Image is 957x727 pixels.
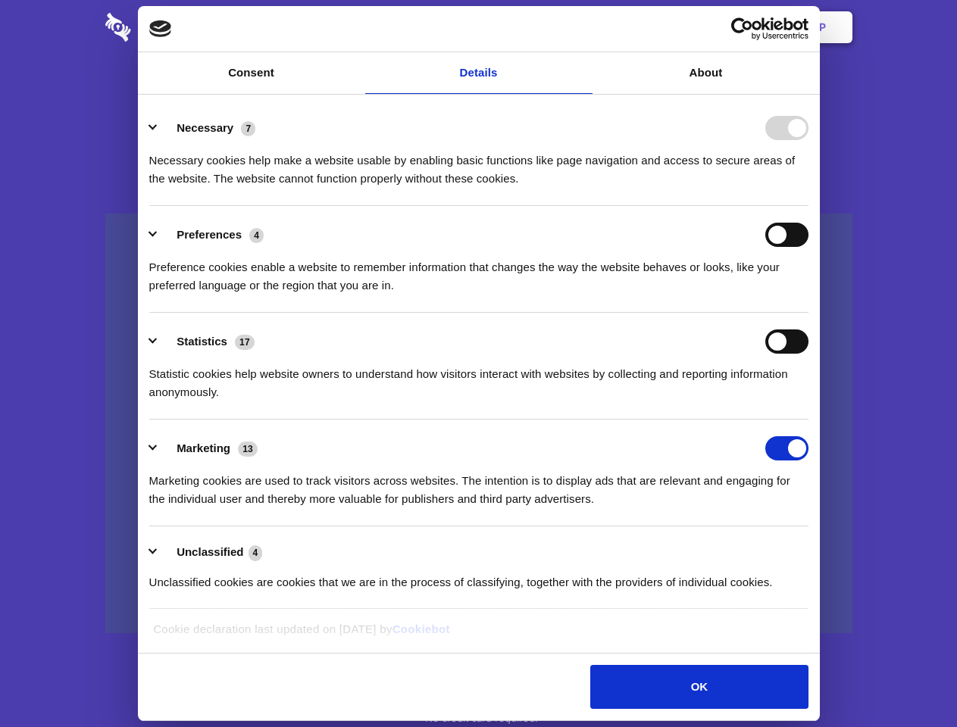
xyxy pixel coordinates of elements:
div: Preference cookies enable a website to remember information that changes the way the website beha... [149,247,808,295]
label: Marketing [177,442,230,454]
label: Preferences [177,228,242,241]
a: Cookiebot [392,622,450,635]
img: logo [149,20,172,37]
button: Statistics (17) [149,329,264,354]
span: 4 [249,228,264,243]
span: 7 [241,121,255,136]
a: About [593,52,820,94]
iframe: Drift Widget Chat Controller [881,651,939,709]
button: Necessary (7) [149,116,265,140]
a: Pricing [445,4,511,51]
a: Details [365,52,593,94]
h1: Eliminate Slack Data Loss. [105,68,852,123]
button: Unclassified (4) [149,543,272,562]
a: Usercentrics Cookiebot - opens in a new window [676,17,808,40]
div: Unclassified cookies are cookies that we are in the process of classifying, together with the pro... [149,562,808,591]
button: Marketing (13) [149,436,267,460]
button: OK [590,665,808,709]
a: Contact [615,4,684,51]
img: logo-wordmark-white-trans-d4663122ce5f474addd5e946df7df03e33cb6a1c49d2221995e7729f52c070b2.svg [105,13,235,42]
a: Login [687,4,753,51]
div: Cookie declaration last updated on [DATE] by [142,620,815,650]
button: Preferences (4) [149,223,274,247]
div: Statistic cookies help website owners to understand how visitors interact with websites by collec... [149,354,808,401]
div: Necessary cookies help make a website usable by enabling basic functions like page navigation and... [149,140,808,188]
div: Marketing cookies are used to track visitors across websites. The intention is to display ads tha... [149,460,808,508]
span: 17 [235,335,255,350]
h4: Auto-redaction of sensitive data, encrypted data sharing and self-destructing private chats. Shar... [105,138,852,188]
span: 13 [238,442,258,457]
span: 4 [249,545,263,560]
a: Wistia video thumbnail [105,214,852,634]
label: Necessary [177,121,233,134]
a: Consent [138,52,365,94]
label: Statistics [177,335,227,348]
